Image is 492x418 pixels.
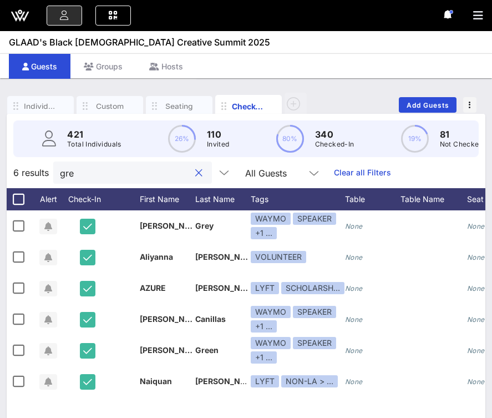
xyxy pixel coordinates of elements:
[345,188,400,210] div: Table
[467,377,485,386] i: None
[467,222,485,230] i: None
[9,36,270,49] span: GLAAD's Black [DEMOGRAPHIC_DATA] Creative Summit 2025
[24,101,57,112] div: Individuals
[34,188,62,210] div: Alert
[345,315,363,324] i: None
[195,252,261,261] span: [PERSON_NAME]
[293,213,336,225] div: SPEAKER
[399,97,457,113] button: Add Guests
[70,54,136,79] div: Groups
[140,221,205,230] span: [PERSON_NAME]
[195,168,202,179] button: clear icon
[62,188,118,210] div: Check-In
[467,346,485,355] i: None
[140,283,166,293] span: AZURE
[251,282,279,294] div: LYFT
[136,54,196,79] div: Hosts
[195,188,251,210] div: Last Name
[239,162,327,184] div: All Guests
[251,306,291,318] div: WAYMO
[195,221,214,230] span: Grey
[140,314,205,324] span: [PERSON_NAME]
[195,314,226,324] span: Canillas
[293,306,336,318] div: SPEAKER
[400,188,467,210] div: Table Name
[251,213,291,225] div: WAYMO
[251,320,277,333] div: +1 ...
[251,188,345,210] div: Tags
[467,284,485,293] i: None
[232,100,265,112] div: Check-In
[140,188,195,210] div: First Name
[207,128,230,141] p: 110
[251,227,277,239] div: +1 ...
[293,337,336,349] div: SPEAKER
[195,376,261,386] span: [PERSON_NAME]
[251,251,306,263] div: VOLUNTEER
[334,167,391,179] a: Clear all Filters
[467,315,485,324] i: None
[467,253,485,261] i: None
[315,139,354,150] p: Checked-In
[345,253,363,261] i: None
[245,168,287,178] div: All Guests
[140,345,205,355] span: [PERSON_NAME]
[67,139,121,150] p: Total Individuals
[13,166,49,179] span: 6 results
[345,377,363,386] i: None
[345,284,363,293] i: None
[140,252,173,261] span: Aliyanna
[163,101,196,112] div: Seating
[345,346,363,355] i: None
[195,283,261,293] span: [PERSON_NAME]
[406,101,450,109] span: Add Guests
[251,375,279,387] div: LYFT
[315,128,354,141] p: 340
[281,282,344,294] div: SCHOLARSH…
[345,222,363,230] i: None
[251,337,291,349] div: WAYMO
[93,101,126,112] div: Custom
[140,376,172,386] span: Naiquan
[251,351,277,364] div: +1 ...
[207,139,230,150] p: Invited
[281,375,338,387] div: NON-LA > …
[195,345,219,355] span: Green
[67,128,121,141] p: 421
[9,54,70,79] div: Guests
